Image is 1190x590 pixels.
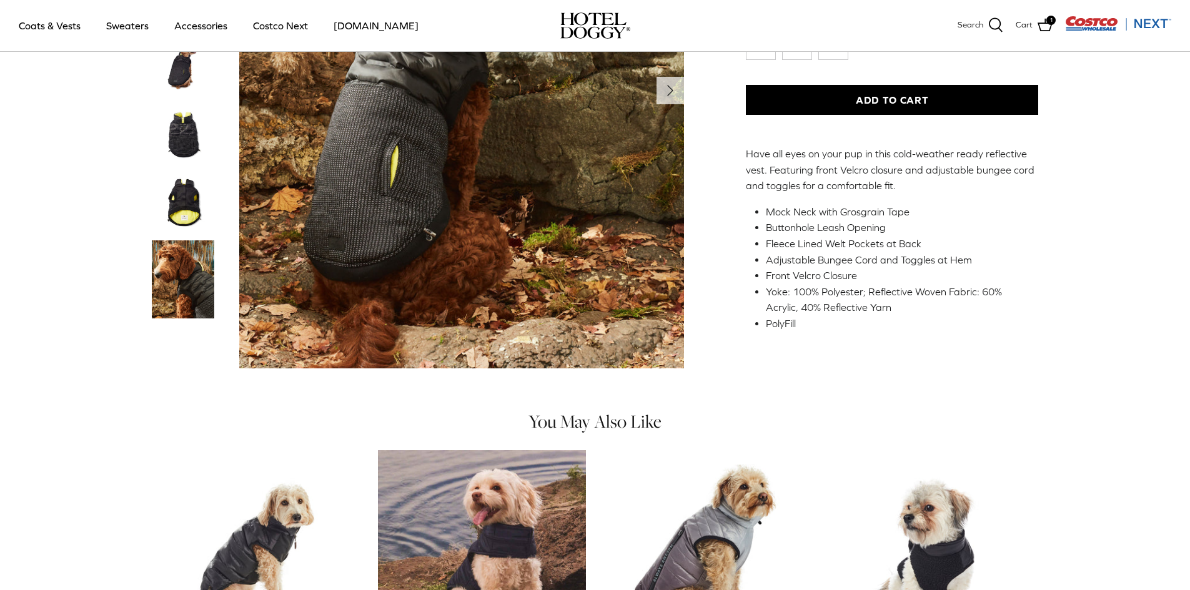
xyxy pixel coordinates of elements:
[1065,16,1171,31] img: Costco Next
[766,252,1029,268] li: Adjustable Bungee Cord and Toggles at Hem
[152,172,214,234] a: Thumbnail Link
[766,220,1029,236] li: Buttonhole Leash Opening
[152,103,214,165] a: Thumbnail Link
[1016,19,1033,32] span: Cart
[560,12,630,39] img: hoteldoggycom
[322,4,430,47] a: [DOMAIN_NAME]
[958,19,983,32] span: Search
[766,284,1029,316] li: Yoke: 100% Polyester; Reflective Woven Fabric: 60% Acrylic, 40% Reflective Yarn
[746,85,1039,115] button: Add to Cart
[766,268,1029,284] li: Front Velcro Closure
[1065,24,1171,33] a: Visit Costco Next
[163,4,239,47] a: Accessories
[766,204,1029,220] li: Mock Neck with Grosgrain Tape
[766,316,1029,332] li: PolyFill
[560,12,630,39] a: hoteldoggy.com hoteldoggycom
[242,4,319,47] a: Costco Next
[1046,16,1056,25] span: 1
[152,412,1039,431] h4: You May Also Like
[95,4,160,47] a: Sweaters
[7,4,92,47] a: Coats & Vests
[958,17,1003,34] a: Search
[152,34,214,97] a: Thumbnail Link
[746,146,1039,194] p: Have all eyes on your pup in this cold-weather ready reflective vest. Featuring front Velcro clos...
[766,236,1029,252] li: Fleece Lined Welt Pockets at Back
[657,77,684,104] button: Next
[1016,17,1053,34] a: Cart 1
[152,240,214,318] a: Thumbnail Link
